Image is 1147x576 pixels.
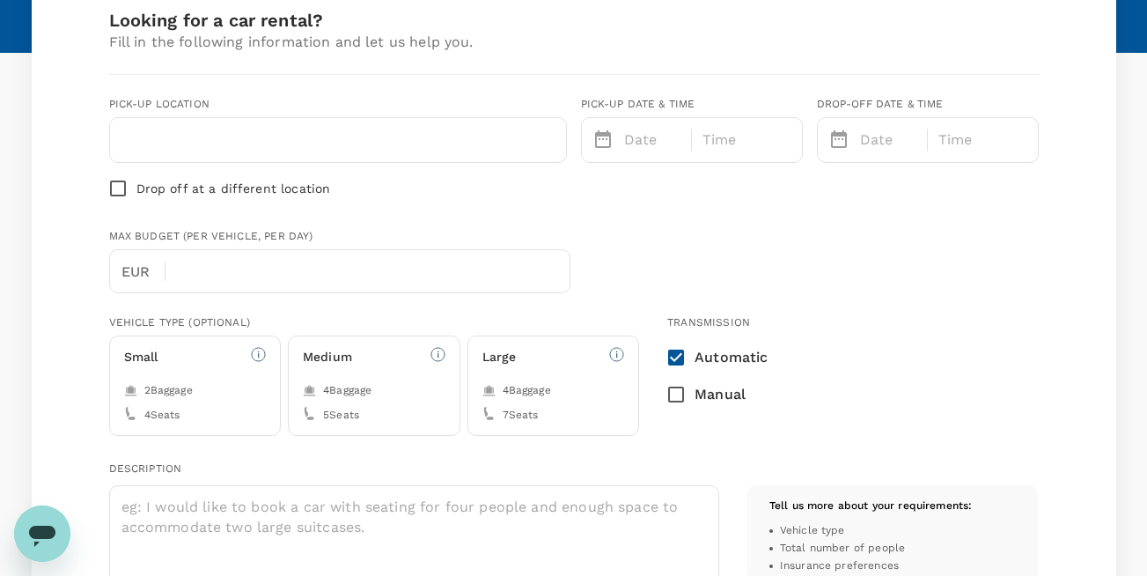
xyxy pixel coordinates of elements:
[109,314,640,332] div: Vehicle type (optional)
[303,348,352,367] h6: Medium
[780,558,899,575] span: Insurance preferences
[817,96,1039,114] div: Drop-off date & time
[323,407,359,425] span: 5 Seats
[109,11,1039,31] h3: Looking for a car rental?
[124,348,158,367] h6: Small
[323,382,371,400] span: 4 Baggage
[14,506,70,562] iframe: Button to launch messaging window
[503,407,539,425] span: 7 Seats
[624,129,681,151] p: Date
[144,382,193,400] span: 2 Baggage
[695,384,746,405] p: Manual
[667,314,782,332] div: Transmission
[121,262,165,283] p: EUR
[109,96,338,114] div: Pick-up location
[938,129,973,151] p: Time
[109,32,1039,53] p: Fill in the following information and let us help you.
[109,228,570,246] div: Max Budget (per vehicle, per day)
[769,499,973,512] span: Tell us more about your requirements:
[780,522,845,540] span: Vehicle type
[136,180,331,197] p: Drop off at a different location
[860,129,917,151] p: Date
[482,348,517,367] h6: Large
[695,347,768,368] p: Automatic
[702,129,737,151] p: Time
[503,382,551,400] span: 4 Baggage
[144,407,180,425] span: 4 Seats
[780,540,905,558] span: Total number of people
[581,96,803,114] div: Pick-up date & time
